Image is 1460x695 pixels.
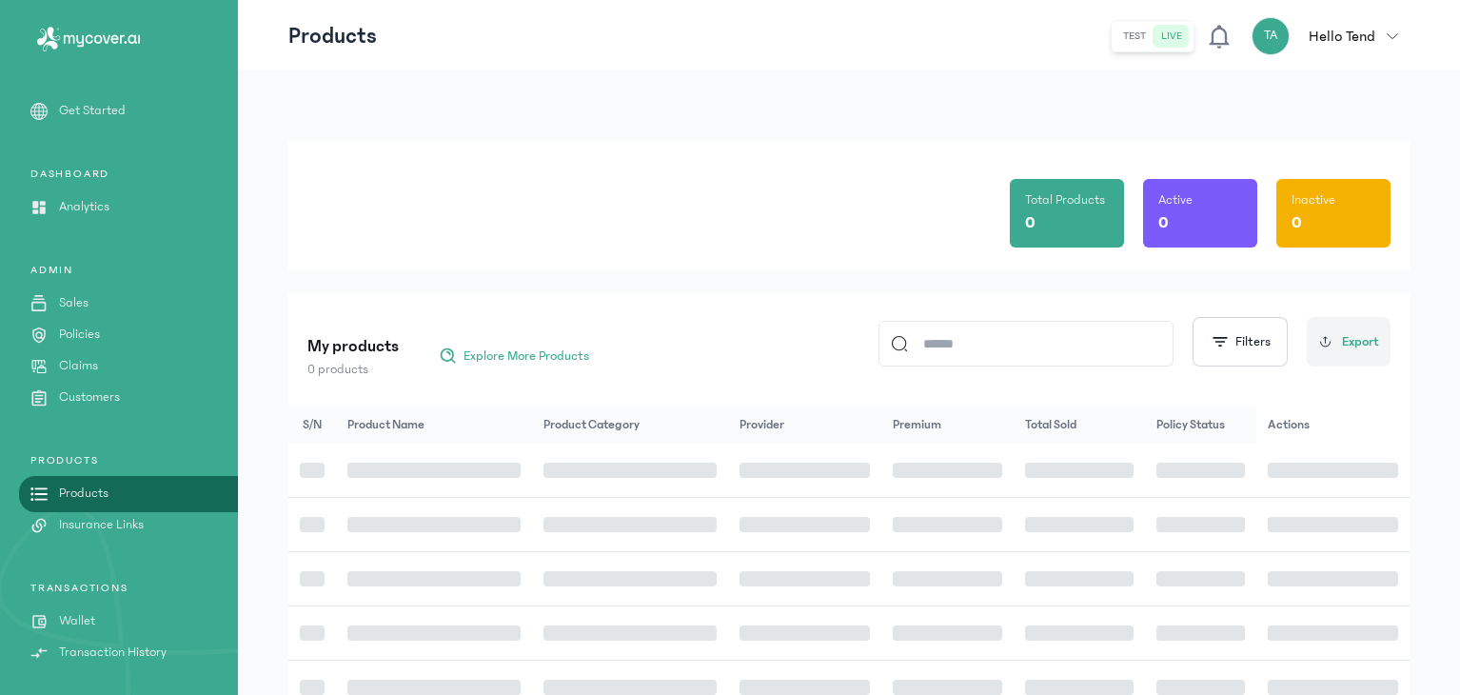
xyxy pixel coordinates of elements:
p: Sales [59,293,89,313]
p: Wallet [59,611,95,631]
p: Transaction History [59,643,167,663]
th: Premium [881,406,1014,444]
button: live [1154,25,1190,48]
p: Policies [59,325,100,345]
p: Active [1158,190,1193,209]
p: Analytics [59,197,109,217]
button: Filters [1193,317,1288,367]
p: Claims [59,356,98,376]
p: Products [288,21,377,51]
div: TA [1252,17,1290,55]
th: Actions [1256,406,1410,444]
p: Inactive [1292,190,1335,209]
th: S/N [288,406,336,444]
button: Explore More Products [429,341,599,371]
p: Insurance Links [59,515,144,535]
p: Hello Tend [1309,25,1375,48]
p: Customers [59,387,120,407]
span: Export [1342,332,1379,352]
th: Policy Status [1145,406,1255,444]
p: Products [59,484,109,504]
p: 0 products [307,360,399,379]
span: Explore More Products [464,347,589,366]
p: 0 [1025,209,1036,236]
button: Export [1307,317,1391,367]
button: TAHello Tend [1252,17,1410,55]
th: Total Sold [1014,406,1146,444]
p: 0 [1158,209,1169,236]
p: Get Started [59,101,126,121]
p: My products [307,333,399,360]
th: Product Category [532,406,728,444]
button: test [1115,25,1154,48]
p: Total Products [1025,190,1105,209]
th: Provider [728,406,881,444]
th: Product Name [336,406,532,444]
p: 0 [1292,209,1302,236]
